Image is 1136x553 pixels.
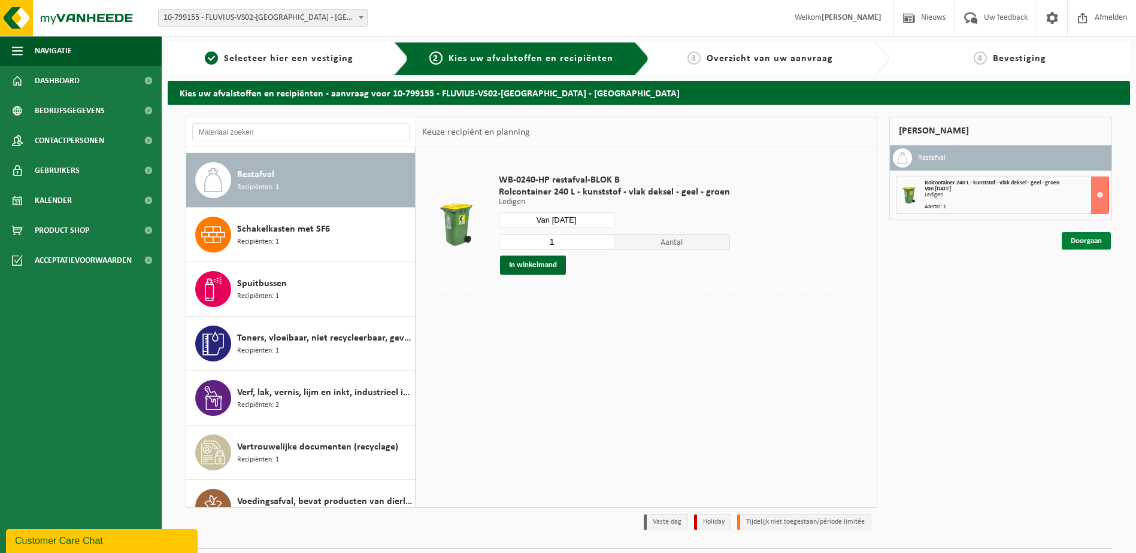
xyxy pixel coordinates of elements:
[429,51,443,65] span: 2
[237,345,279,357] span: Recipiënten: 1
[237,291,279,302] span: Recipiënten: 1
[159,10,367,26] span: 10-799155 - FLUVIUS-VS02-TORHOUT - TORHOUT
[644,514,688,530] li: Vaste dag
[499,198,730,206] p: Ledigen
[6,527,200,553] iframe: chat widget
[35,215,89,245] span: Product Shop
[237,222,330,236] span: Schakelkasten met SF6
[186,480,416,534] button: Voedingsafval, bevat producten van dierlijke oorsprong, onverpakt, categorie 3
[35,245,132,275] span: Acceptatievoorwaarden
[687,51,701,65] span: 3
[237,454,279,466] span: Recipiënten: 1
[974,51,987,65] span: 4
[449,54,613,63] span: Kies uw afvalstoffen en recipiënten
[500,256,566,275] button: In winkelmand
[35,96,105,126] span: Bedrijfsgegevens
[822,13,881,22] strong: [PERSON_NAME]
[186,426,416,480] button: Vertrouwelijke documenten (recyclage) Recipiënten: 1
[35,66,80,96] span: Dashboard
[925,204,1108,210] div: Aantal: 1
[186,371,416,426] button: Verf, lak, vernis, lijm en inkt, industrieel in kleinverpakking Recipiënten: 2
[499,212,614,227] input: Selecteer datum
[237,331,412,345] span: Toners, vloeibaar, niet recycleerbaar, gevaarlijk
[186,208,416,262] button: Schakelkasten met SF6 Recipiënten: 1
[993,54,1046,63] span: Bevestiging
[237,494,412,509] span: Voedingsafval, bevat producten van dierlijke oorsprong, onverpakt, categorie 3
[237,236,279,248] span: Recipiënten: 1
[186,317,416,371] button: Toners, vloeibaar, niet recycleerbaar, gevaarlijk Recipiënten: 1
[707,54,833,63] span: Overzicht van uw aanvraag
[224,54,353,63] span: Selecteer hier een vestiging
[499,174,730,186] span: WB-0240-HP restafval-BLOK B
[237,385,412,400] span: Verf, lak, vernis, lijm en inkt, industrieel in kleinverpakking
[614,234,730,250] span: Aantal
[237,440,398,454] span: Vertrouwelijke documenten (recyclage)
[237,400,279,411] span: Recipiënten: 2
[35,186,72,215] span: Kalender
[737,514,871,530] li: Tijdelijk niet toegestaan/période limitée
[205,51,218,65] span: 1
[918,148,946,168] h3: Restafval
[186,153,416,208] button: Restafval Recipiënten: 1
[1062,232,1111,250] a: Doorgaan
[925,180,1059,186] span: Rolcontainer 240 L - kunststof - vlak deksel - geel - groen
[174,51,384,66] a: 1Selecteer hier een vestiging
[192,123,410,141] input: Materiaal zoeken
[499,186,730,198] span: Rolcontainer 240 L - kunststof - vlak deksel - geel - groen
[694,514,731,530] li: Holiday
[35,156,80,186] span: Gebruikers
[237,168,274,182] span: Restafval
[35,126,104,156] span: Contactpersonen
[889,117,1112,145] div: [PERSON_NAME]
[35,36,72,66] span: Navigatie
[925,192,1108,198] div: Ledigen
[237,276,287,291] span: Spuitbussen
[158,9,368,27] span: 10-799155 - FLUVIUS-VS02-TORHOUT - TORHOUT
[925,186,951,192] strong: Van [DATE]
[416,117,536,147] div: Keuze recipiënt en planning
[168,81,1130,104] h2: Kies uw afvalstoffen en recipiënten - aanvraag voor 10-799155 - FLUVIUS-VS02-[GEOGRAPHIC_DATA] - ...
[237,182,279,193] span: Recipiënten: 1
[186,262,416,317] button: Spuitbussen Recipiënten: 1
